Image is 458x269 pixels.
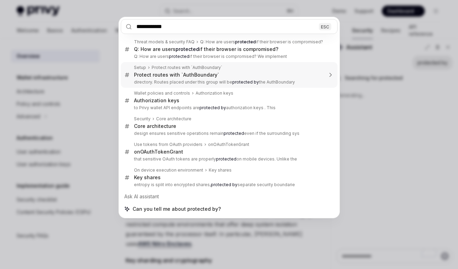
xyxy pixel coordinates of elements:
[232,79,259,85] b: protected by
[224,131,244,136] b: protected
[134,131,323,136] p: design ensures sensitive operations remain even if the surrounding sys
[134,65,146,70] div: Setup
[133,206,221,212] span: Can you tell me about protected by?
[134,72,219,78] div: Protect routes with `AuthBoundary`
[134,156,323,162] p: that sensitive OAuth tokens are properly on mobile devices. Unlike the
[152,65,222,70] div: Protect routes with `AuthBoundary`
[121,190,338,203] div: Ask AI assistant
[211,182,237,187] b: protected by
[134,39,195,45] div: Threat models & security FAQ
[134,79,323,85] p: directory. Routes placed under this group will be the AuthBoundary
[134,97,179,104] div: Authorization keys
[208,142,249,147] div: onOAuthTokenGrant
[134,46,278,52] div: Q: How are users if their browser is compromised?
[169,54,189,59] b: protected
[216,156,236,162] b: protected
[209,167,232,173] div: Key shares
[134,182,323,188] p: entropy is split into encrypted shares, separate security boundarie
[156,116,191,122] div: Core architecture
[199,105,226,110] b: protected by
[134,149,183,155] div: onOAuthTokenGrant
[235,39,256,44] b: protected
[200,39,323,45] div: Q: How are users if their browser is compromised?
[134,54,323,59] p: Q: How are users if their browser is compromised? We implement
[134,116,151,122] div: Security
[319,23,331,30] div: ESC
[134,167,203,173] div: On device execution environment
[134,123,176,129] div: Core architecture
[196,90,233,96] div: Authorization keys
[134,105,323,111] p: to Privy wallet API endpoints are authorization keys . This
[134,142,203,147] div: Use tokens from OAuth providers
[134,90,190,96] div: Wallet policies and controls
[176,46,199,52] b: protected
[134,174,161,181] div: Key shares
